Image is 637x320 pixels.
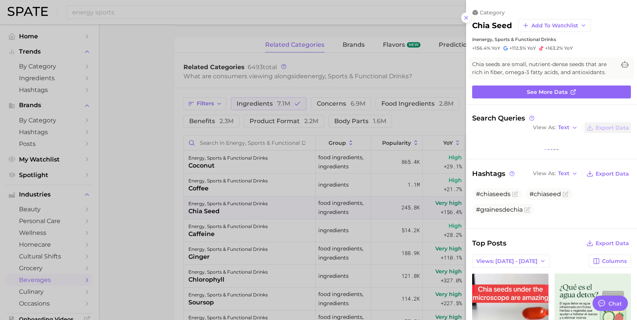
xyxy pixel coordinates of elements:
[509,45,526,51] span: +112.5%
[602,258,627,265] span: Columns
[472,45,490,51] span: +156.4%
[518,19,591,32] button: Add to Watchlist
[472,168,516,179] span: Hashtags
[531,123,580,133] button: View AsText
[527,45,536,51] span: YoY
[585,168,631,179] button: Export Data
[472,21,512,30] h2: chia seed
[476,36,556,42] span: energy, sports & functional drinks
[476,190,511,198] span: #chiaseeds
[589,255,631,268] button: Columns
[533,171,556,176] span: View As
[527,89,568,95] span: See more data
[558,125,569,130] span: Text
[524,207,530,213] button: Flag as miscategorized or irrelevant
[472,86,631,98] a: See more data
[492,45,500,51] span: YoY
[585,122,631,133] button: Export Data
[472,255,550,268] button: Views: [DATE] - [DATE]
[596,240,629,247] span: Export Data
[596,125,629,131] span: Export Data
[472,238,506,249] span: Top Posts
[480,9,505,16] span: category
[531,169,580,179] button: View AsText
[596,171,629,177] span: Export Data
[533,125,556,130] span: View As
[512,191,518,197] button: Flag as miscategorized or irrelevant
[564,45,573,51] span: YoY
[563,191,569,197] button: Flag as miscategorized or irrelevant
[472,114,536,122] span: Search Queries
[476,206,523,213] span: #grainesdechia
[531,22,578,29] span: Add to Watchlist
[558,171,569,176] span: Text
[472,36,631,42] div: in
[585,238,631,249] button: Export Data
[476,258,537,265] span: Views: [DATE] - [DATE]
[545,45,563,51] span: +163.2%
[472,60,616,76] span: Chia seeds are small, nutrient-dense seeds that are rich in fiber, omega-3 fatty acids, and antio...
[530,190,561,198] span: #chiaseed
